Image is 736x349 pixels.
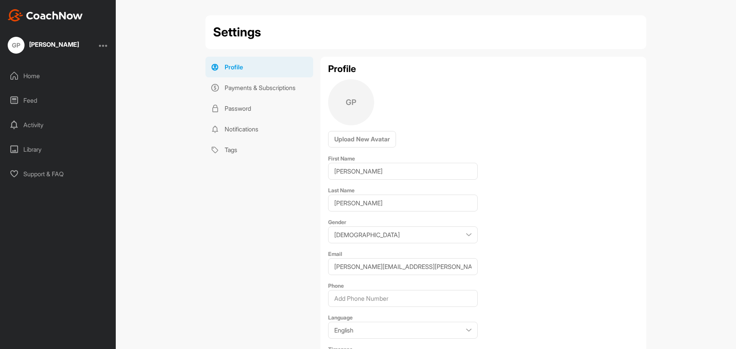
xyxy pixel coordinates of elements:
[328,79,374,125] div: GP
[328,131,396,147] button: Upload New Avatar
[205,57,313,77] a: Profile
[8,9,83,21] img: CoachNow
[205,139,313,160] a: Tags
[328,314,353,321] label: Language
[334,135,390,143] span: Upload New Avatar
[4,140,112,159] div: Library
[205,119,313,139] a: Notifications
[4,115,112,134] div: Activity
[4,66,112,85] div: Home
[328,187,355,193] label: Last Name
[4,91,112,110] div: Feed
[205,77,313,98] a: Payments & Subscriptions
[205,98,313,119] a: Password
[328,155,355,162] label: First Name
[4,164,112,184] div: Support & FAQ
[29,41,79,48] div: [PERSON_NAME]
[328,219,346,225] label: Gender
[328,290,478,307] input: Add Phone Number
[213,23,261,41] h2: Settings
[8,37,25,54] div: GP
[328,282,344,289] label: Phone
[328,251,342,257] label: Email
[328,64,639,74] h2: Profile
